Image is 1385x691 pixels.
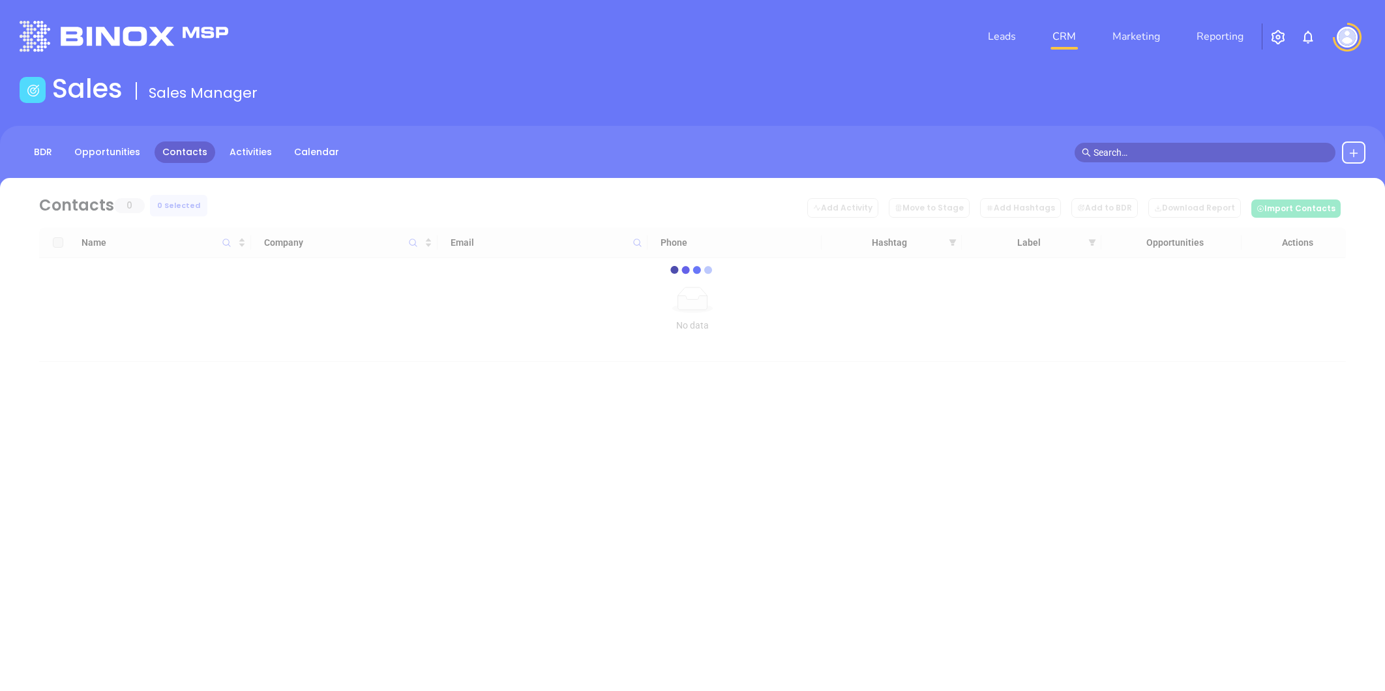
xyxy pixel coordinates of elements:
a: Reporting [1191,23,1249,50]
input: Search… [1094,145,1328,160]
a: CRM [1047,23,1081,50]
a: Activities [222,141,280,163]
h1: Sales [52,73,123,104]
span: Sales Manager [149,83,258,103]
a: Opportunities [67,141,148,163]
img: user [1337,27,1358,48]
img: iconSetting [1270,29,1286,45]
span: search [1082,148,1091,157]
a: Leads [983,23,1021,50]
a: BDR [26,141,60,163]
a: Calendar [286,141,347,163]
img: iconNotification [1300,29,1316,45]
a: Contacts [155,141,215,163]
img: logo [20,21,228,51]
a: Marketing [1107,23,1165,50]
